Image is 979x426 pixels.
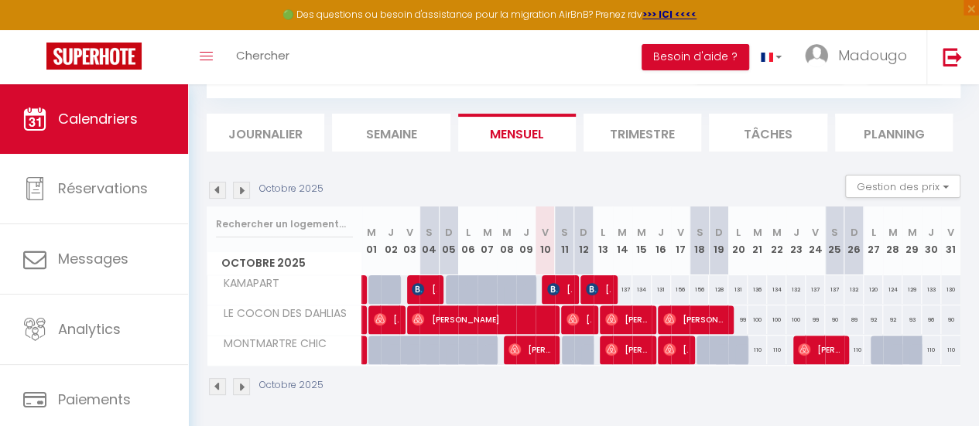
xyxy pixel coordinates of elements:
th: 09 [516,206,536,275]
div: 134 [767,275,786,304]
button: Gestion des prix [845,175,960,198]
abbr: M [618,225,627,240]
th: 01 [362,206,382,275]
abbr: J [793,225,799,240]
abbr: S [426,225,433,240]
div: 110 [922,336,941,364]
div: 100 [748,305,767,334]
abbr: J [388,225,394,240]
div: 133 [922,275,941,304]
p: Octobre 2025 [259,182,323,196]
abbr: J [522,225,529,240]
abbr: M [502,225,512,240]
th: 20 [728,206,748,275]
span: [PERSON_NAME] [412,305,548,334]
div: 89 [844,305,864,334]
div: 132 [844,275,864,304]
span: [PERSON_NAME] [605,335,649,364]
span: [PERSON_NAME] [663,305,725,334]
a: ... Madougo [793,30,926,84]
th: 17 [671,206,690,275]
abbr: D [445,225,453,240]
th: 26 [844,206,864,275]
abbr: V [676,225,683,240]
th: 27 [864,206,883,275]
th: 29 [902,206,922,275]
abbr: V [812,225,819,240]
abbr: D [715,225,723,240]
div: 137 [613,275,632,304]
abbr: M [367,225,376,240]
div: 156 [671,275,690,304]
div: 92 [864,305,883,334]
div: 136 [748,275,767,304]
th: 14 [613,206,632,275]
div: 99 [806,305,825,334]
div: 110 [767,336,786,364]
div: 131 [728,275,748,304]
strong: >>> ICI <<<< [642,8,697,21]
abbr: L [871,225,875,240]
th: 23 [786,206,806,275]
div: 96 [922,305,941,334]
span: Réservations [58,179,148,198]
abbr: L [601,225,605,240]
span: [PERSON_NAME] [798,335,841,364]
th: 03 [400,206,419,275]
th: 31 [941,206,960,275]
img: Super Booking [46,43,142,70]
abbr: L [466,225,471,240]
th: 16 [652,206,671,275]
div: 110 [844,336,864,364]
span: Chercher [236,47,289,63]
div: 156 [690,275,709,304]
div: 100 [767,305,786,334]
li: Journalier [207,114,324,152]
div: 131 [652,275,671,304]
th: 12 [574,206,594,275]
span: [PERSON_NAME] [374,305,399,334]
th: 30 [922,206,941,275]
span: [PERSON_NAME] [508,335,552,364]
div: 137 [806,275,825,304]
th: 22 [767,206,786,275]
abbr: V [542,225,549,240]
th: 08 [497,206,516,275]
span: [PERSON_NAME] [412,274,436,304]
span: Messages [58,249,128,268]
th: 11 [555,206,574,275]
div: 129 [902,275,922,304]
abbr: D [850,225,857,240]
th: 13 [594,206,613,275]
li: Trimestre [584,114,701,152]
img: logout [943,47,962,66]
abbr: M [637,225,646,240]
li: Tâches [709,114,827,152]
div: 128 [709,275,728,304]
abbr: L [736,225,741,240]
div: 132 [786,275,806,304]
abbr: M [753,225,762,240]
span: [PERSON_NAME] [586,274,611,304]
p: Octobre 2025 [259,378,323,393]
th: 07 [478,206,497,275]
abbr: D [580,225,587,240]
abbr: M [772,225,782,240]
div: 93 [902,305,922,334]
span: MONTMARTRE CHIC [210,336,330,353]
th: 05 [439,206,458,275]
th: 28 [883,206,902,275]
abbr: S [561,225,568,240]
th: 10 [536,206,555,275]
li: Semaine [332,114,450,152]
abbr: M [888,225,897,240]
li: Mensuel [458,114,576,152]
span: [PERSON_NAME] [605,305,649,334]
abbr: V [406,225,413,240]
div: 110 [941,336,960,364]
div: 124 [883,275,902,304]
div: 99 [728,305,748,334]
img: ... [805,44,828,67]
span: LE COCON DES DAHLIAS [210,305,351,322]
th: 04 [419,206,439,275]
